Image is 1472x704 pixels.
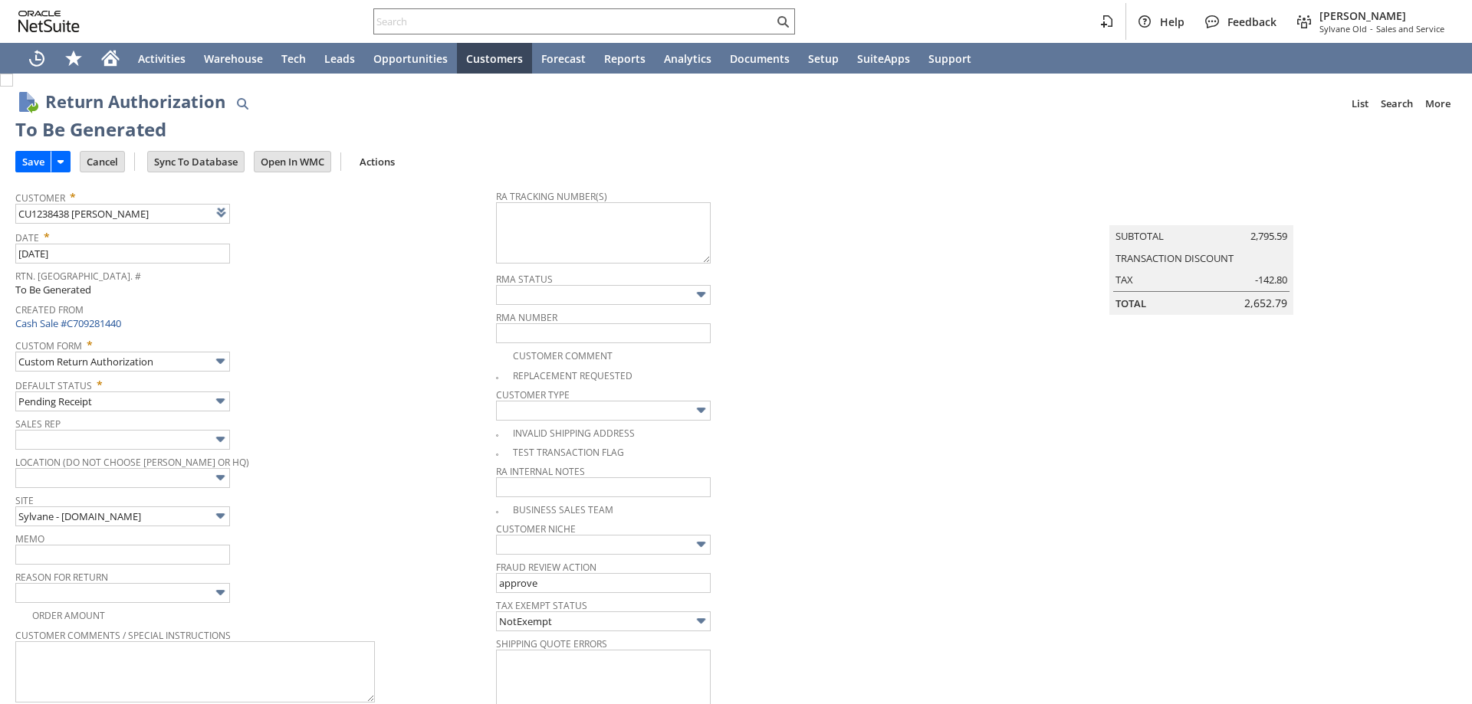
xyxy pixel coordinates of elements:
[513,446,624,459] a: Test Transaction Flag
[692,286,710,303] img: More Options
[496,522,576,535] a: Customer Niche
[15,379,92,392] a: Default Status
[496,637,607,650] a: Shipping Quote Errors
[513,349,613,362] a: Customer Comment
[148,152,244,172] input: Sync To Database
[774,12,792,31] svg: Search
[15,192,65,205] a: Customer
[799,43,848,74] a: Setup
[15,270,141,283] a: Rtn. [GEOGRAPHIC_DATA]. #
[1375,91,1419,116] a: Search
[1115,296,1146,310] a: Total
[496,273,553,286] a: RMA Status
[15,204,230,224] input: <Type then tab>
[64,49,83,67] svg: Shortcuts
[1370,23,1373,34] span: -
[16,152,51,172] input: Save
[513,369,632,382] a: Replacement Requested
[857,51,910,66] span: SuiteApps
[374,12,774,31] input: Search
[1255,273,1287,287] span: -142.80
[15,339,82,352] a: Custom Form
[212,584,229,601] img: More Options
[1319,8,1444,23] span: [PERSON_NAME]
[18,11,80,32] svg: logo
[496,465,585,478] a: RA Internal Notes
[364,43,457,74] a: Opportunities
[604,51,646,66] span: Reports
[32,609,105,622] a: Order Amount
[541,51,586,66] span: Forecast
[101,49,120,67] svg: Home
[45,89,225,114] h1: Return Authorization
[15,532,44,545] a: Memo
[1250,229,1287,243] span: 2,795.59
[15,571,108,584] a: Reason For Return
[466,51,523,66] span: Customers
[664,51,711,66] span: Analytics
[692,612,710,630] img: More Options
[1115,251,1234,265] a: Transaction Discount
[55,43,92,74] div: Shortcuts
[28,49,46,67] svg: Recent Records
[513,503,613,516] a: Business Sales Team
[496,611,711,631] input: NotExempt
[255,152,330,172] input: Open In WMC
[496,561,596,574] a: Fraud Review Action
[212,431,229,448] img: More Options
[1115,229,1164,243] a: Subtotal
[129,43,195,74] a: Activities
[457,43,532,74] a: Customers
[692,401,710,419] img: More Options
[212,469,229,486] img: More Options
[730,51,790,66] span: Documents
[532,43,595,74] a: Forecast
[15,231,39,244] a: Date
[212,392,229,410] img: More Options
[138,51,186,66] span: Activities
[655,43,721,74] a: Analytics
[15,352,230,372] input: Custom Return Authorization
[272,43,315,74] a: Tech
[233,94,251,113] img: Quick Find
[18,43,55,74] a: Recent Records
[212,352,229,370] img: More Options
[373,51,448,66] span: Opportunities
[195,43,272,74] a: Warehouse
[1115,273,1133,287] a: Tax
[919,43,981,74] a: Support
[513,427,635,440] a: Invalid Shipping Address
[1160,15,1184,29] span: Help
[808,51,839,66] span: Setup
[496,311,557,324] a: RMA Number
[496,388,570,401] a: Customer Type
[315,43,364,74] a: Leads
[1244,296,1287,310] span: 2,652.79
[15,283,91,296] span: To Be Generated
[353,155,401,169] a: Actions
[15,417,61,431] a: Sales Rep
[80,152,124,172] input: Cancel
[496,599,587,612] a: Tax Exempt Status
[15,391,230,411] input: Pending Receipt
[848,43,919,74] a: SuiteApps
[595,43,655,74] a: Reports
[1227,15,1276,29] span: Feedback
[692,535,710,553] img: More Options
[1376,23,1444,34] span: Sales and Service
[928,51,971,66] span: Support
[92,43,129,74] a: Home
[721,43,799,74] a: Documents
[1345,91,1375,116] a: List
[15,494,34,507] a: Site
[1319,23,1367,34] span: Sylvane Old
[15,316,121,330] a: Cash Sale #C709281440
[212,507,229,525] img: More Options
[15,303,84,316] a: Created From
[1109,201,1293,225] caption: Summary
[15,629,231,642] a: Customer Comments / Special Instructions
[281,51,306,66] span: Tech
[1419,91,1457,116] a: More
[324,51,355,66] span: Leads
[15,456,249,469] a: Location (Do Not Choose [PERSON_NAME] or HQ)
